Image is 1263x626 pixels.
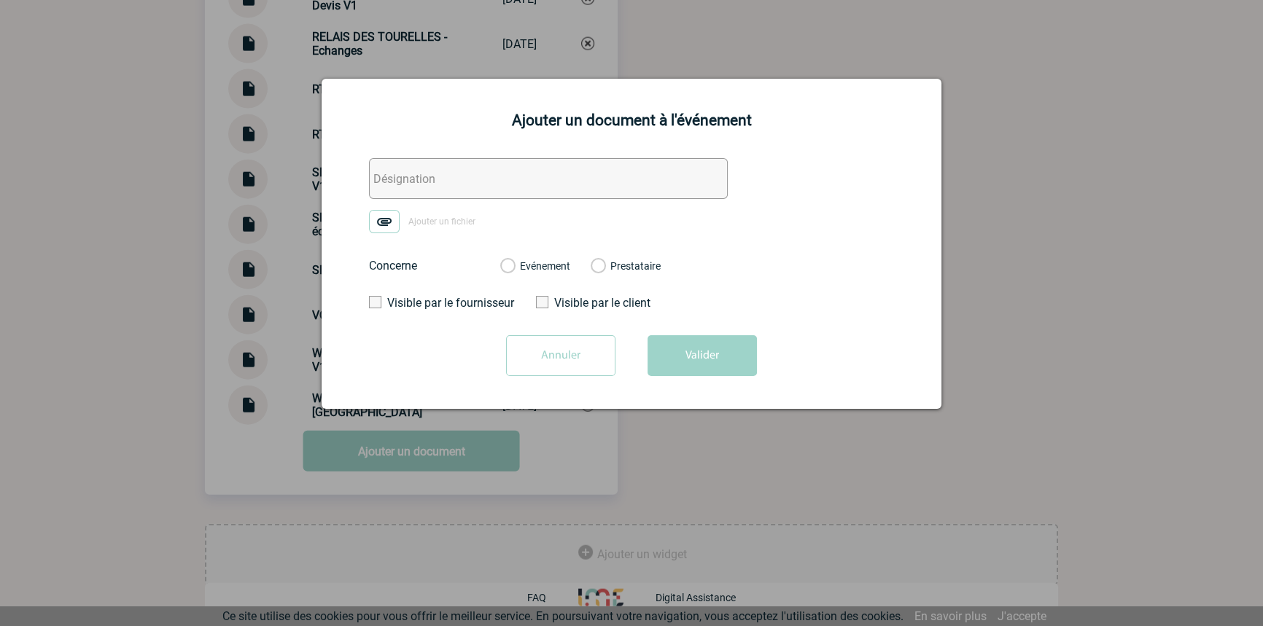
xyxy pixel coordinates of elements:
[408,216,475,227] span: Ajouter un fichier
[648,335,757,376] button: Valider
[536,296,671,310] label: Visible par le client
[369,158,728,199] input: Désignation
[369,259,486,273] label: Concerne
[340,111,923,129] h2: Ajouter un document à l'événement
[500,260,514,273] label: Evénement
[369,296,504,310] label: Visible par le fournisseur
[591,260,605,273] label: Prestataire
[506,335,615,376] input: Annuler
